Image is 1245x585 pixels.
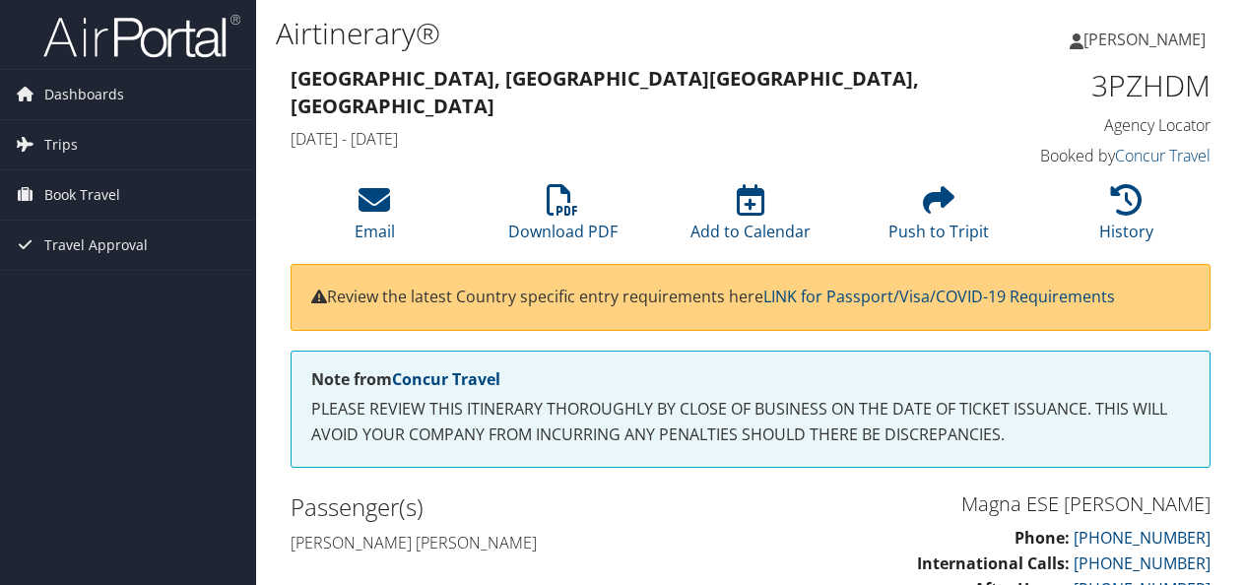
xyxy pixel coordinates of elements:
h4: Agency Locator [1003,114,1211,136]
span: Dashboards [44,70,124,119]
a: Concur Travel [392,368,500,390]
strong: Note from [311,368,500,390]
h4: [PERSON_NAME] [PERSON_NAME] [291,532,736,553]
h1: 3PZHDM [1003,65,1211,106]
h1: Airtinerary® [276,13,909,54]
p: Review the latest Country specific entry requirements here [311,285,1190,310]
a: Add to Calendar [690,195,811,242]
strong: [GEOGRAPHIC_DATA], [GEOGRAPHIC_DATA] [GEOGRAPHIC_DATA], [GEOGRAPHIC_DATA] [291,65,919,119]
strong: Phone: [1015,527,1070,549]
a: [PHONE_NUMBER] [1074,552,1211,574]
a: Email [355,195,395,242]
h4: [DATE] - [DATE] [291,128,973,150]
a: [PERSON_NAME] [1070,10,1225,69]
span: Travel Approval [44,221,148,270]
span: [PERSON_NAME] [1083,29,1206,50]
a: Concur Travel [1115,145,1211,166]
span: Trips [44,120,78,169]
strong: International Calls: [917,552,1070,574]
img: airportal-logo.png [43,13,240,59]
a: Push to Tripit [888,195,989,242]
span: Book Travel [44,170,120,220]
a: [PHONE_NUMBER] [1074,527,1211,549]
h2: Passenger(s) [291,490,736,524]
a: Download PDF [508,195,618,242]
a: History [1099,195,1153,242]
h3: Magna ESE [PERSON_NAME] [765,490,1211,518]
a: LINK for Passport/Visa/COVID-19 Requirements [763,286,1115,307]
p: PLEASE REVIEW THIS ITINERARY THOROUGHLY BY CLOSE OF BUSINESS ON THE DATE OF TICKET ISSUANCE. THIS... [311,397,1190,447]
h4: Booked by [1003,145,1211,166]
